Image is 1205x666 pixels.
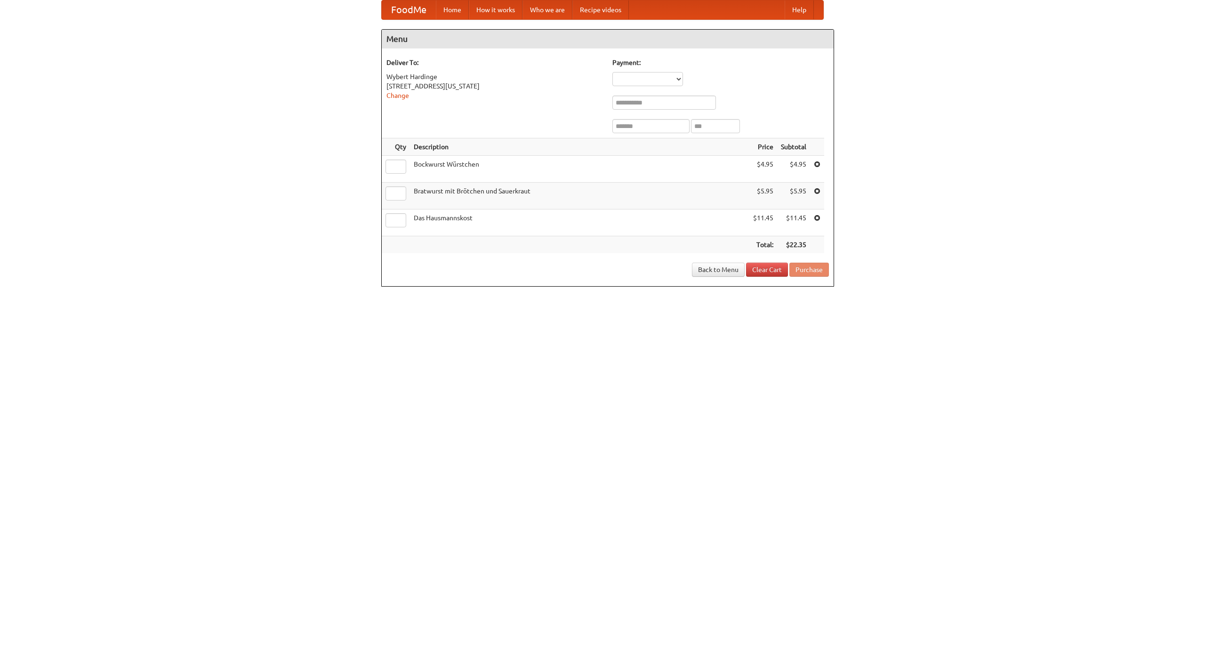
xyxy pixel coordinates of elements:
[612,58,829,67] h5: Payment:
[522,0,572,19] a: Who we are
[386,81,603,91] div: [STREET_ADDRESS][US_STATE]
[382,0,436,19] a: FoodMe
[789,263,829,277] button: Purchase
[777,236,810,254] th: $22.35
[749,236,777,254] th: Total:
[382,30,834,48] h4: Menu
[410,156,749,183] td: Bockwurst Würstchen
[436,0,469,19] a: Home
[386,92,409,99] a: Change
[777,183,810,209] td: $5.95
[777,209,810,236] td: $11.45
[410,209,749,236] td: Das Hausmannskost
[382,138,410,156] th: Qty
[410,138,749,156] th: Description
[777,156,810,183] td: $4.95
[469,0,522,19] a: How it works
[749,209,777,236] td: $11.45
[785,0,814,19] a: Help
[777,138,810,156] th: Subtotal
[572,0,629,19] a: Recipe videos
[410,183,749,209] td: Bratwurst mit Brötchen und Sauerkraut
[749,156,777,183] td: $4.95
[749,183,777,209] td: $5.95
[746,263,788,277] a: Clear Cart
[692,263,745,277] a: Back to Menu
[386,58,603,67] h5: Deliver To:
[386,72,603,81] div: Wybert Hardinge
[749,138,777,156] th: Price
